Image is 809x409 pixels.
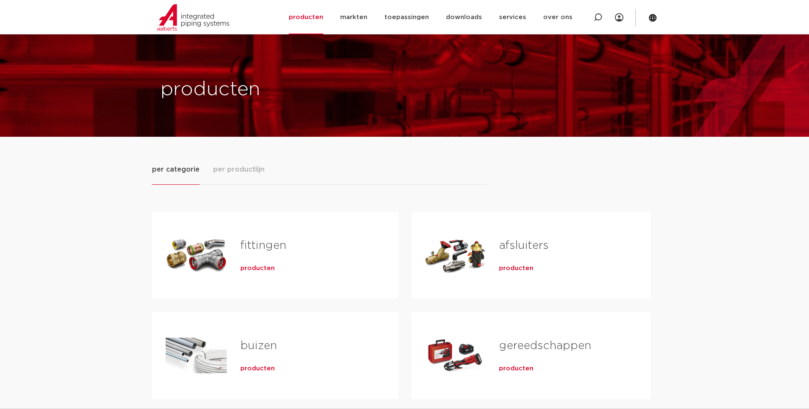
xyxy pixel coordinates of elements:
[213,164,265,175] span: per productlijn
[499,364,533,373] a: producten
[240,240,286,251] a: fittingen
[240,264,275,273] a: producten
[499,340,591,351] a: gereedschappen
[240,364,275,373] a: producten
[499,240,549,251] a: afsluiters
[240,340,277,351] a: buizen
[161,76,400,103] h1: producten
[152,164,200,175] span: per categorie
[499,264,533,273] a: producten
